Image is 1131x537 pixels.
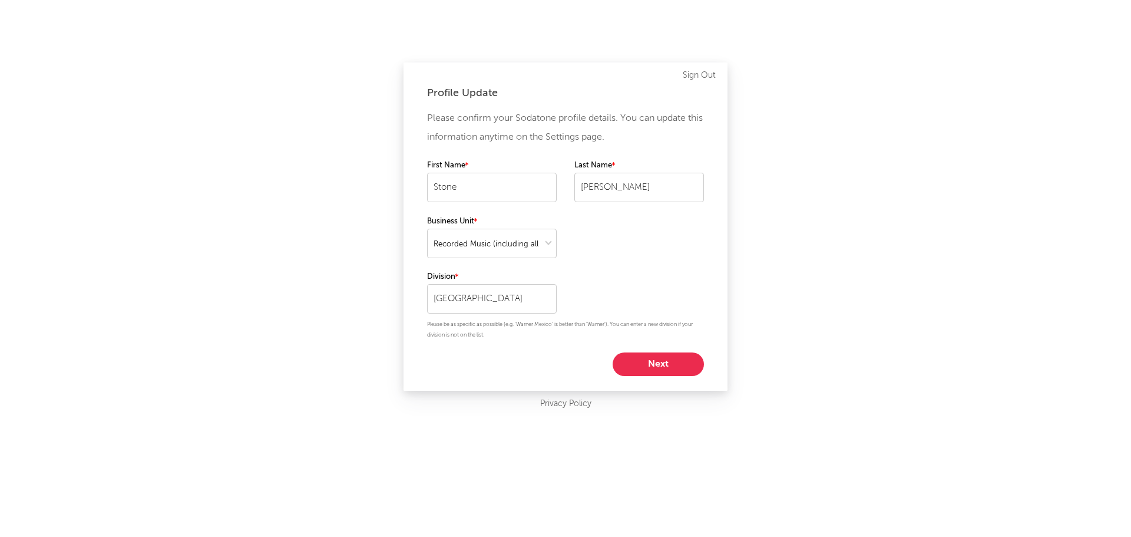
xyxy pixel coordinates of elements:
label: Business Unit [427,215,557,229]
button: Next [613,352,704,376]
p: Please be as specific as possible (e.g. 'Warner Mexico' is better than 'Warner'). You can enter a... [427,319,704,341]
label: First Name [427,159,557,173]
input: Your last name [574,173,704,202]
p: Please confirm your Sodatone profile details. You can update this information anytime on the Sett... [427,109,704,147]
a: Privacy Policy [540,397,591,411]
div: Profile Update [427,86,704,100]
input: Your first name [427,173,557,202]
a: Sign Out [683,68,716,83]
label: Last Name [574,159,704,173]
label: Division [427,270,557,284]
input: Your division [427,284,557,314]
